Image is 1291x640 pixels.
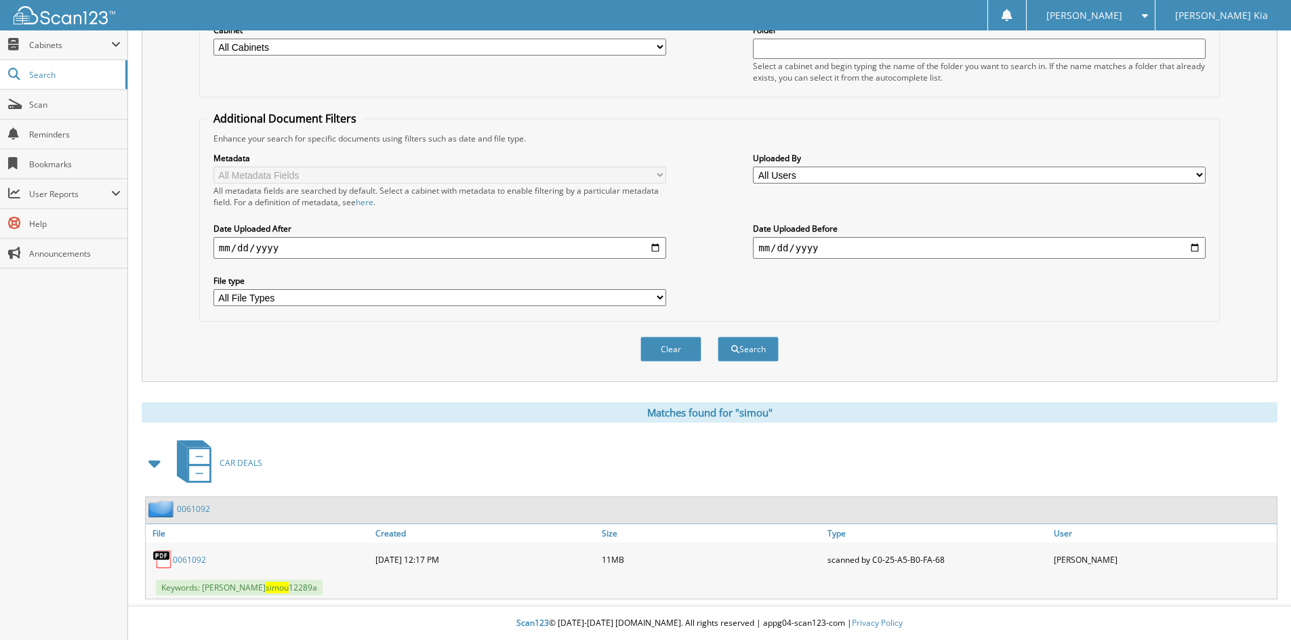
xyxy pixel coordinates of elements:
[213,185,666,208] div: All metadata fields are searched by default. Select a cabinet with metadata to enable filtering b...
[718,337,779,362] button: Search
[29,69,119,81] span: Search
[753,60,1206,83] div: Select a cabinet and begin typing the name of the folder you want to search in. If the name match...
[753,237,1206,259] input: end
[177,503,210,515] a: 0061092
[207,133,1212,144] div: Enhance your search for specific documents using filters such as date and file type.
[29,248,121,259] span: Announcements
[207,111,363,126] legend: Additional Document Filters
[169,436,262,490] a: CAR DEALS
[1050,546,1277,573] div: [PERSON_NAME]
[213,152,666,164] label: Metadata
[640,337,701,362] button: Clear
[1050,524,1277,542] a: User
[852,617,903,628] a: Privacy Policy
[156,580,323,595] span: Keywords: [PERSON_NAME] 12289a
[753,152,1206,164] label: Uploaded By
[142,402,1277,423] div: Matches found for "simou"
[29,218,121,230] span: Help
[372,546,598,573] div: [DATE] 12:17 PM
[372,524,598,542] a: Created
[516,617,549,628] span: Scan123
[29,39,111,51] span: Cabinets
[152,549,173,570] img: PDF.png
[29,129,121,140] span: Reminders
[128,607,1291,640] div: © [DATE]-[DATE] [DOMAIN_NAME]. All rights reserved | appg04-scan123-com |
[146,524,372,542] a: File
[1046,12,1122,20] span: [PERSON_NAME]
[29,99,121,110] span: Scan
[148,500,177,517] img: folder2.png
[213,237,666,259] input: start
[266,582,289,593] span: simou
[173,554,206,566] a: 0061092
[598,524,825,542] a: Size
[598,546,825,573] div: 11MB
[213,275,666,286] label: File type
[1175,12,1268,20] span: [PERSON_NAME] Kia
[29,158,121,170] span: Bookmarks
[753,223,1206,234] label: Date Uploaded Before
[1223,575,1291,640] iframe: Chat Widget
[824,524,1050,542] a: Type
[220,457,262,469] span: CAR DEALS
[213,223,666,234] label: Date Uploaded After
[29,188,111,200] span: User Reports
[14,6,115,24] img: scan123-logo-white.svg
[356,196,373,208] a: here
[824,546,1050,573] div: scanned by C0-25-A5-B0-FA-68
